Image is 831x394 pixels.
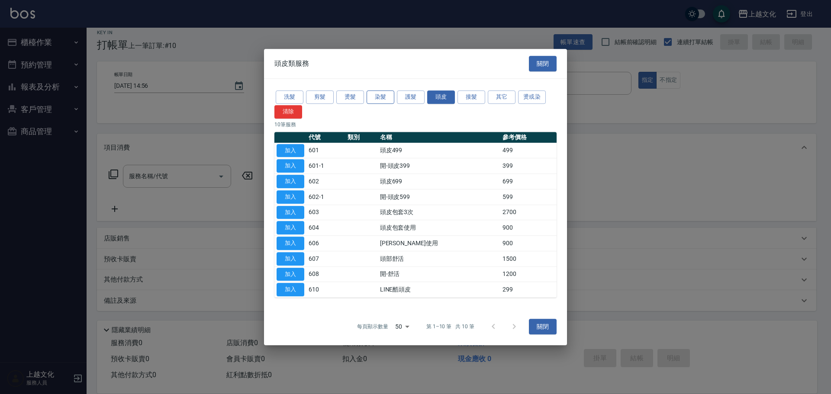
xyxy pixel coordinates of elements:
[306,251,345,266] td: 607
[306,236,345,251] td: 606
[277,159,304,173] button: 加入
[426,323,474,330] p: 第 1–10 筆 共 10 筆
[500,205,557,220] td: 2700
[345,132,378,143] th: 類別
[357,323,388,330] p: 每頁顯示數量
[277,283,304,296] button: 加入
[277,268,304,281] button: 加入
[277,175,304,188] button: 加入
[306,220,345,236] td: 604
[529,56,557,72] button: 關閉
[277,206,304,219] button: 加入
[500,158,557,174] td: 399
[306,90,334,104] button: 剪髮
[277,221,304,234] button: 加入
[306,132,345,143] th: 代號
[306,282,345,298] td: 610
[378,220,501,236] td: 頭皮包套使用
[277,237,304,250] button: 加入
[378,189,501,205] td: 開-頭皮599
[306,158,345,174] td: 601-1
[500,220,557,236] td: 900
[306,143,345,158] td: 601
[427,90,455,104] button: 頭皮
[336,90,364,104] button: 燙髮
[277,144,304,157] button: 加入
[488,90,515,104] button: 其它
[500,174,557,189] td: 699
[277,190,304,204] button: 加入
[500,143,557,158] td: 499
[529,319,557,335] button: 關閉
[306,174,345,189] td: 602
[378,236,501,251] td: [PERSON_NAME]使用
[518,90,546,104] button: 燙或染
[378,282,501,298] td: LINE酷頭皮
[274,121,557,128] p: 10 筆服務
[500,282,557,298] td: 299
[378,158,501,174] td: 開-頭皮399
[367,90,394,104] button: 染髮
[500,189,557,205] td: 599
[378,174,501,189] td: 頭皮699
[274,105,302,119] button: 清除
[276,90,303,104] button: 洗髮
[277,252,304,266] button: 加入
[274,59,309,68] span: 頭皮類服務
[378,132,501,143] th: 名稱
[457,90,485,104] button: 接髮
[306,189,345,205] td: 602-1
[500,132,557,143] th: 參考價格
[378,266,501,282] td: 開-舒活
[306,205,345,220] td: 603
[378,143,501,158] td: 頭皮499
[500,251,557,266] td: 1500
[397,90,425,104] button: 護髮
[500,266,557,282] td: 1200
[378,205,501,220] td: 頭皮包套3次
[500,236,557,251] td: 900
[378,251,501,266] td: 頭部舒活
[392,315,412,338] div: 50
[306,266,345,282] td: 608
